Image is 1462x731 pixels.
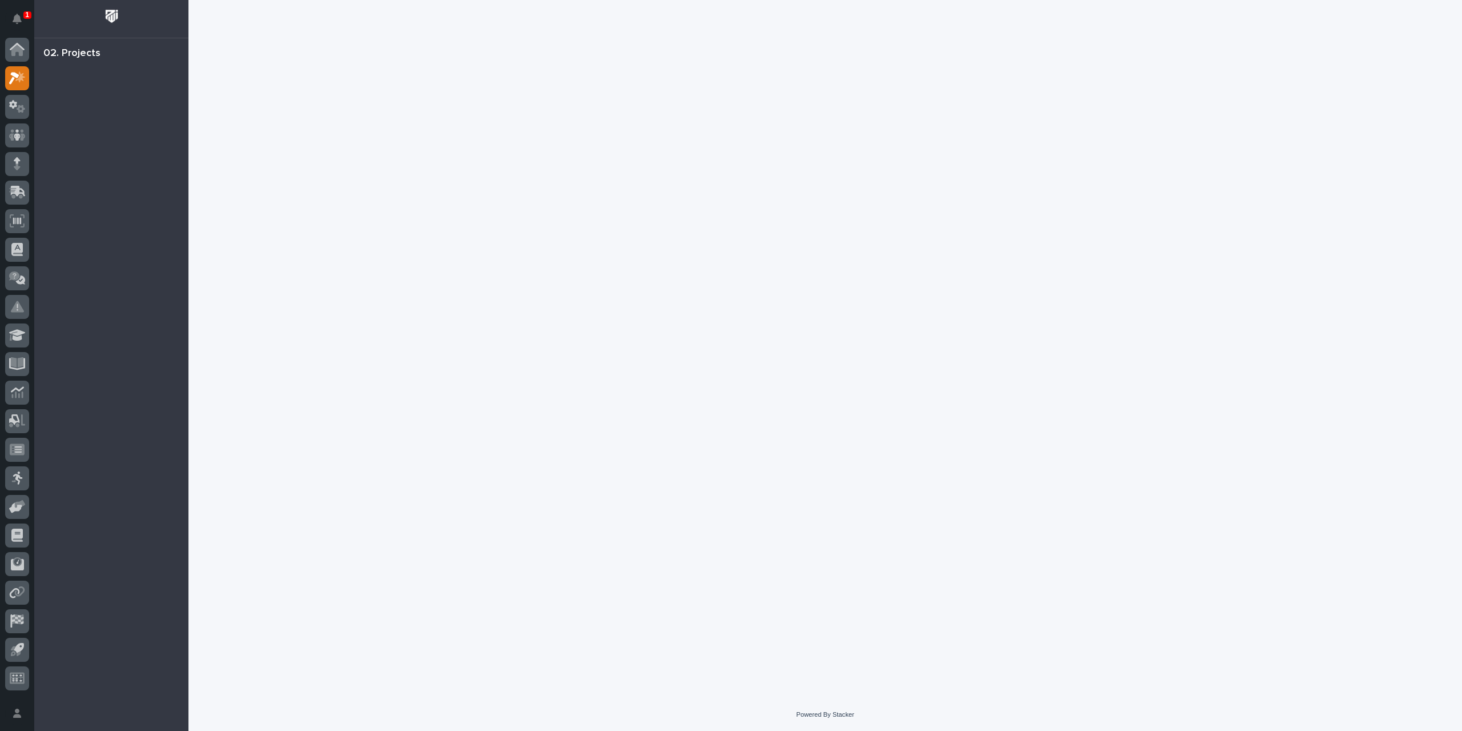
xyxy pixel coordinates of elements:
div: 02. Projects [43,47,101,60]
img: Workspace Logo [101,6,122,27]
a: Powered By Stacker [796,711,854,718]
button: Notifications [5,7,29,31]
p: 1 [25,11,29,19]
div: Notifications1 [14,14,29,32]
